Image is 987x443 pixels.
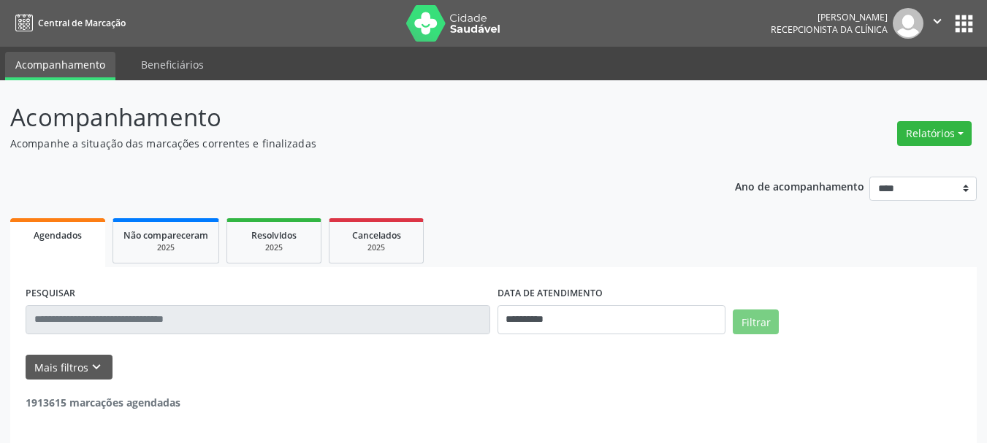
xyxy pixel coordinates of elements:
span: Não compareceram [123,229,208,242]
strong: 1913615 marcações agendadas [26,396,180,409]
p: Acompanhe a situação das marcações correntes e finalizadas [10,136,687,151]
div: 2025 [123,242,208,253]
button:  [923,8,951,39]
button: Relatórios [897,121,972,146]
label: PESQUISAR [26,282,75,305]
div: 2025 [340,242,413,253]
img: img [893,8,923,39]
div: [PERSON_NAME] [771,11,888,23]
span: Recepcionista da clínica [771,23,888,36]
p: Acompanhamento [10,99,687,136]
i:  [929,13,945,29]
i: keyboard_arrow_down [88,359,104,375]
a: Acompanhamento [5,52,115,80]
a: Beneficiários [131,52,214,77]
p: Ano de acompanhamento [735,177,864,195]
button: Filtrar [733,309,779,334]
button: apps [951,11,977,36]
a: Central de Marcação [10,11,126,35]
span: Cancelados [352,229,401,242]
button: Mais filtroskeyboard_arrow_down [26,355,113,380]
label: DATA DE ATENDIMENTO [498,282,603,305]
span: Central de Marcação [38,17,126,29]
div: 2025 [237,242,310,253]
span: Agendados [34,229,82,242]
span: Resolvidos [251,229,297,242]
